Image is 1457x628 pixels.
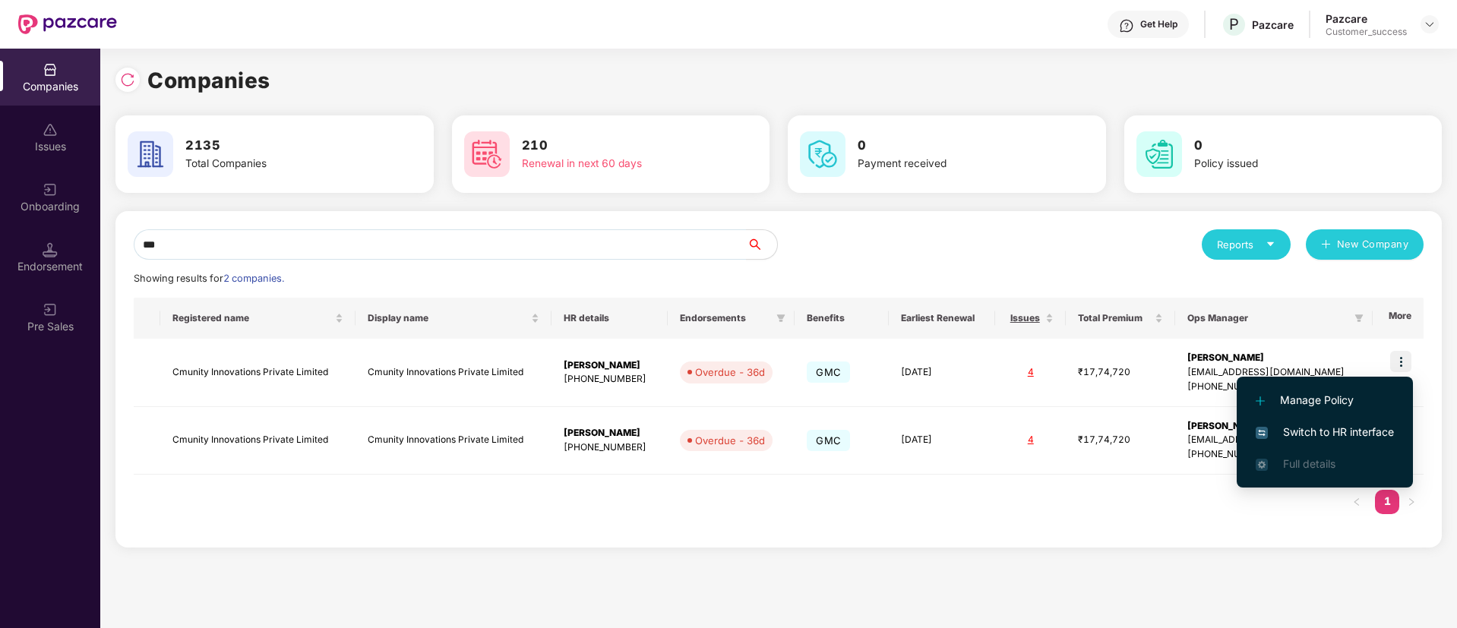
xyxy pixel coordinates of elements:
[1078,312,1151,324] span: Total Premium
[1351,309,1367,327] span: filter
[356,339,552,407] td: Cmunity Innovations Private Limited
[1390,351,1411,372] img: icon
[1194,156,1386,172] div: Policy issued
[800,131,845,177] img: svg+xml;base64,PHN2ZyB4bWxucz0iaHR0cDovL3d3dy53My5vcmcvMjAwMC9zdmciIHdpZHRoPSI2MCIgaGVpZ2h0PSI2MC...
[1078,433,1162,447] div: ₹17,74,720
[1306,229,1424,260] button: plusNew Company
[1283,457,1335,470] span: Full details
[1078,365,1162,380] div: ₹17,74,720
[1256,392,1394,409] span: Manage Policy
[1345,490,1369,514] li: Previous Page
[1187,380,1361,394] div: [PHONE_NUMBER]
[807,361,850,383] span: GMC
[1373,298,1424,339] th: More
[1256,427,1268,439] img: svg+xml;base64,PHN2ZyB4bWxucz0iaHR0cDovL3d3dy53My5vcmcvMjAwMC9zdmciIHdpZHRoPSIxNiIgaGVpZ2h0PSIxNi...
[223,273,284,284] span: 2 companies.
[43,62,58,77] img: svg+xml;base64,PHN2ZyBpZD0iQ29tcGFuaWVzIiB4bWxucz0iaHR0cDovL3d3dy53My5vcmcvMjAwMC9zdmciIHdpZHRoPS...
[522,156,713,172] div: Renewal in next 60 days
[1119,18,1134,33] img: svg+xml;base64,PHN2ZyBpZD0iSGVscC0zMngzMiIgeG1sbnM9Imh0dHA6Ly93d3cudzMub3JnLzIwMDAvc3ZnIiB3aWR0aD...
[356,407,552,475] td: Cmunity Innovations Private Limited
[185,136,377,156] h3: 2135
[134,273,284,284] span: Showing results for
[1256,459,1268,471] img: svg+xml;base64,PHN2ZyB4bWxucz0iaHR0cDovL3d3dy53My5vcmcvMjAwMC9zdmciIHdpZHRoPSIxNi4zNjMiIGhlaWdodD...
[1375,490,1399,513] a: 1
[858,156,1049,172] div: Payment received
[522,136,713,156] h3: 210
[1187,312,1348,324] span: Ops Manager
[1187,419,1361,434] div: [PERSON_NAME]
[1007,365,1054,380] div: 4
[1256,424,1394,440] span: Switch to HR interface
[1066,298,1174,339] th: Total Premium
[680,312,770,324] span: Endorsements
[1007,433,1054,447] div: 4
[1337,237,1409,252] span: New Company
[1399,490,1424,514] li: Next Page
[43,302,58,317] img: svg+xml;base64,PHN2ZyB3aWR0aD0iMjAiIGhlaWdodD0iMjAiIHZpZXdCb3g9IjAgMCAyMCAyMCIgZmlsbD0ibm9uZSIgeG...
[1252,17,1294,32] div: Pazcare
[1194,136,1386,156] h3: 0
[695,433,765,448] div: Overdue - 36d
[120,72,135,87] img: svg+xml;base64,PHN2ZyBpZD0iUmVsb2FkLTMyeDMyIiB4bWxucz0iaHR0cDovL3d3dy53My5vcmcvMjAwMC9zdmciIHdpZH...
[776,314,785,323] span: filter
[564,426,656,440] div: [PERSON_NAME]
[185,156,377,172] div: Total Companies
[147,64,270,97] h1: Companies
[356,298,552,339] th: Display name
[172,312,333,324] span: Registered name
[746,238,777,251] span: search
[1136,131,1182,177] img: svg+xml;base64,PHN2ZyB4bWxucz0iaHR0cDovL3d3dy53My5vcmcvMjAwMC9zdmciIHdpZHRoPSI2MCIgaGVpZ2h0PSI2MC...
[1375,490,1399,514] li: 1
[807,430,850,451] span: GMC
[1187,447,1361,462] div: [PHONE_NUMBER]
[858,136,1049,156] h3: 0
[43,242,58,257] img: svg+xml;base64,PHN2ZyB3aWR0aD0iMTQuNSIgaGVpZ2h0PSIxNC41IiB2aWV3Qm94PSIwIDAgMTYgMTYiIGZpbGw9Im5vbm...
[773,309,789,327] span: filter
[128,131,173,177] img: svg+xml;base64,PHN2ZyB4bWxucz0iaHR0cDovL3d3dy53My5vcmcvMjAwMC9zdmciIHdpZHRoPSI2MCIgaGVpZ2h0PSI2MC...
[1345,490,1369,514] button: left
[889,298,995,339] th: Earliest Renewal
[1217,237,1275,252] div: Reports
[1187,351,1361,365] div: [PERSON_NAME]
[1424,18,1436,30] img: svg+xml;base64,PHN2ZyBpZD0iRHJvcGRvd24tMzJ4MzIiIHhtbG5zPSJodHRwOi8vd3d3LnczLm9yZy8yMDAwL3N2ZyIgd2...
[160,339,356,407] td: Cmunity Innovations Private Limited
[1007,312,1042,324] span: Issues
[552,298,668,339] th: HR details
[160,407,356,475] td: Cmunity Innovations Private Limited
[464,131,510,177] img: svg+xml;base64,PHN2ZyB4bWxucz0iaHR0cDovL3d3dy53My5vcmcvMjAwMC9zdmciIHdpZHRoPSI2MCIgaGVpZ2h0PSI2MC...
[43,122,58,137] img: svg+xml;base64,PHN2ZyBpZD0iSXNzdWVzX2Rpc2FibGVkIiB4bWxucz0iaHR0cDovL3d3dy53My5vcmcvMjAwMC9zdmciIH...
[746,229,778,260] button: search
[1266,239,1275,249] span: caret-down
[18,14,117,34] img: New Pazcare Logo
[160,298,356,339] th: Registered name
[1187,365,1361,380] div: [EMAIL_ADDRESS][DOMAIN_NAME]
[1256,396,1265,406] img: svg+xml;base64,PHN2ZyB4bWxucz0iaHR0cDovL3d3dy53My5vcmcvMjAwMC9zdmciIHdpZHRoPSIxMi4yMDEiIGhlaWdodD...
[564,358,656,373] div: [PERSON_NAME]
[795,298,889,339] th: Benefits
[1321,239,1331,251] span: plus
[889,407,995,475] td: [DATE]
[1354,314,1364,323] span: filter
[889,339,995,407] td: [DATE]
[1326,26,1407,38] div: Customer_success
[564,372,656,387] div: [PHONE_NUMBER]
[564,440,656,455] div: [PHONE_NUMBER]
[1352,497,1361,507] span: left
[1399,490,1424,514] button: right
[43,182,58,197] img: svg+xml;base64,PHN2ZyB3aWR0aD0iMjAiIGhlaWdodD0iMjAiIHZpZXdCb3g9IjAgMCAyMCAyMCIgZmlsbD0ibm9uZSIgeG...
[1140,18,1177,30] div: Get Help
[1229,15,1239,33] span: P
[1407,497,1416,507] span: right
[995,298,1066,339] th: Issues
[368,312,528,324] span: Display name
[1326,11,1407,26] div: Pazcare
[1187,433,1361,447] div: [EMAIL_ADDRESS][DOMAIN_NAME]
[695,364,765,380] div: Overdue - 36d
